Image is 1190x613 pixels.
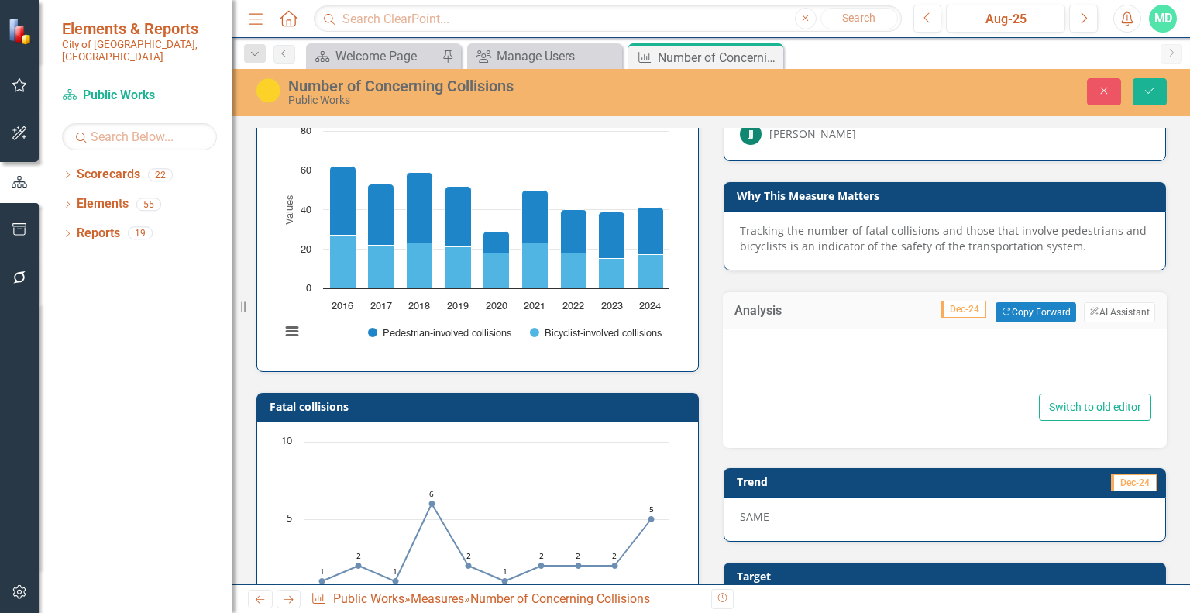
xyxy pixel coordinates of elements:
text: 2022 [562,301,584,312]
path: 2019, 31. Pedestrian-involved collisions. [445,186,472,246]
div: Number of Concerning Collisions [288,77,760,95]
path: 2017, 1. Fatal collisions. [393,578,399,584]
div: JJ [740,123,762,145]
path: 2022, 18. Bicyclist-involved collisions. [561,253,587,288]
div: 55 [136,198,161,211]
path: 2018, 36. Pedestrian-involved collisions. [407,172,433,243]
a: Elements [77,195,129,213]
div: 22 [148,168,173,181]
path: 2020, 18. Bicyclist-involved collisions. [483,253,510,288]
path: 2024, 24. Pedestrian-involved collisions. [638,207,664,254]
span: Search [842,12,875,24]
button: Switch to old editor [1039,394,1151,421]
text: 2017 [370,301,392,312]
path: 2021, 2. Fatal collisions. [538,563,545,569]
text: 2 [576,550,580,561]
text: 2024 [639,301,661,312]
text: 80 [301,126,311,136]
path: 2024, 5. Fatal collisions. [648,516,655,522]
path: 2022, 2. Fatal collisions. [576,563,582,569]
a: Measures [411,591,464,606]
path: 2021, 23. Bicyclist-involved collisions. [522,243,549,288]
button: MD [1149,5,1177,33]
button: Aug-25 [946,5,1065,33]
text: 0 [306,284,311,294]
span: Dec-24 [1111,474,1157,491]
text: 1 [320,566,325,577]
path: 2019, 2. Fatal collisions. [466,563,472,569]
div: Number of Concerning Collisions [470,591,650,606]
g: Bicyclist-involved collisions, bar series 2 of 2 with 9 bars. [330,235,664,288]
path: 2016, 35. Pedestrian-involved collisions. [330,166,356,235]
path: 2017, 31. Pedestrian-involved collisions. [368,184,394,245]
svg: Interactive chart [273,123,677,356]
text: 20 [301,245,311,255]
div: Manage Users [497,46,618,66]
path: 2022, 22. Pedestrian-involved collisions. [561,209,587,253]
div: 19 [128,227,153,240]
path: 2016, 27. Bicyclist-involved collisions. [330,235,356,288]
text: 40 [301,205,311,215]
span: SAME [740,509,769,524]
a: Scorecards [77,166,140,184]
h3: Why This Measure Matters [737,190,1158,201]
text: 2023 [601,301,623,312]
text: 2021 [524,301,545,312]
text: 5 [649,504,654,515]
div: Welcome Page [335,46,438,66]
input: Search ClearPoint... [314,5,901,33]
a: Public Works [333,591,404,606]
button: AI Assistant [1084,302,1155,322]
input: Search Below... [62,123,217,150]
h3: Fatal collisions [270,401,691,412]
text: 1 [393,566,397,577]
button: View chart menu, Chart [281,321,303,343]
path: 2015, 1. Fatal collisions. [319,578,325,584]
path: 2019, 21. Bicyclist-involved collisions. [445,246,472,288]
a: Public Works [62,87,217,105]
text: 6 [429,488,434,499]
text: 2 [356,550,361,561]
text: 2 [539,550,544,561]
img: ClearPoint Strategy [8,18,35,45]
button: Show Pedestrian-involved collisions [368,327,513,339]
path: 2023, 15. Bicyclist-involved collisions. [599,258,625,288]
path: 2021, 27. Pedestrian-involved collisions. [522,190,549,243]
path: 2018, 6. Fatal collisions. [429,501,435,507]
button: Copy Forward [996,302,1075,322]
path: 2023, 24. Pedestrian-involved collisions. [599,212,625,258]
g: Pedestrian-involved collisions, bar series 1 of 2 with 9 bars. [330,166,664,258]
div: » » [311,591,700,608]
path: 2016, 2. Fatal collisions. [356,563,362,569]
h3: Target [737,570,1158,582]
div: [PERSON_NAME] [769,126,856,142]
a: Reports [77,225,120,243]
a: Welcome Page [310,46,438,66]
text: 2 [612,550,617,561]
text: 2016 [332,301,353,312]
h3: Analysis [734,304,810,318]
span: Elements & Reports [62,19,217,38]
path: 2023, 2. Fatal collisions. [612,563,618,569]
text: 2018 [408,301,430,312]
div: Number of Concerning Collisions [658,48,779,67]
text: 2019 [447,301,469,312]
h3: Trend [737,476,903,487]
p: Tracking the number of fatal collisions and those that involve pedestrians and bicyclists is an i... [740,223,1150,254]
path: 2017, 22. Bicyclist-involved collisions. [368,245,394,288]
img: Caution [256,78,280,103]
text: 1 [503,566,507,577]
path: 2018, 23. Bicyclist-involved collisions. [407,243,433,288]
path: 2024, 17. Bicyclist-involved collisions. [638,254,664,288]
text: 5 [287,511,292,525]
text: 10 [281,433,292,447]
path: 2020, 1. Fatal collisions. [502,578,508,584]
text: 2 [466,550,471,561]
path: 2020, 11. Pedestrian-involved collisions. [483,231,510,253]
text: 2020 [486,301,507,312]
a: Manage Users [471,46,618,66]
div: Chart. Highcharts interactive chart. [273,123,683,356]
small: City of [GEOGRAPHIC_DATA], [GEOGRAPHIC_DATA] [62,38,217,64]
span: Dec-24 [941,301,986,318]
